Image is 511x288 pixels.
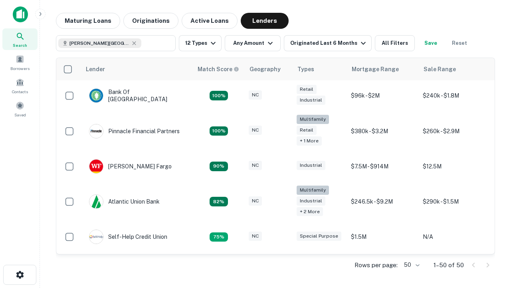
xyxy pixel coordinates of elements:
[424,64,456,74] div: Sale Range
[297,85,317,94] div: Retail
[375,35,415,51] button: All Filters
[297,207,323,216] div: + 2 more
[297,126,317,135] div: Retail
[89,195,103,208] img: picture
[13,42,27,48] span: Search
[10,65,30,72] span: Borrowers
[297,186,329,195] div: Multifamily
[297,232,341,241] div: Special Purpose
[89,88,185,103] div: Bank Of [GEOGRAPHIC_DATA]
[347,80,419,111] td: $96k - $2M
[182,13,238,29] button: Active Loans
[297,96,325,105] div: Industrial
[210,232,228,242] div: Matching Properties: 10, hasApolloMatch: undefined
[225,35,281,51] button: Any Amount
[89,124,103,138] img: picture
[297,136,322,146] div: + 1 more
[56,13,120,29] button: Maturing Loans
[419,151,491,182] td: $12.5M
[81,58,193,80] th: Lender
[347,151,419,182] td: $7.5M - $914M
[89,160,103,173] img: picture
[210,162,228,171] div: Matching Properties: 12, hasApolloMatch: undefined
[419,80,491,111] td: $240k - $1.8M
[249,126,262,135] div: NC
[179,35,222,51] button: 12 Types
[69,40,129,47] span: [PERSON_NAME][GEOGRAPHIC_DATA], [GEOGRAPHIC_DATA]
[210,197,228,206] div: Matching Properties: 11, hasApolloMatch: undefined
[297,115,329,124] div: Multifamily
[2,52,38,73] a: Borrowers
[89,230,167,244] div: Self-help Credit Union
[123,13,178,29] button: Originations
[13,6,28,22] img: capitalize-icon.png
[352,64,399,74] div: Mortgage Range
[2,75,38,96] a: Contacts
[297,196,325,206] div: Industrial
[198,65,239,74] div: Capitalize uses an advanced AI algorithm to match your search with the best lender. The match sco...
[89,124,180,138] div: Pinnacle Financial Partners
[250,64,281,74] div: Geography
[355,260,398,270] p: Rows per page:
[347,111,419,151] td: $380k - $3.2M
[284,35,372,51] button: Originated Last 6 Months
[14,112,26,118] span: Saved
[297,161,325,170] div: Industrial
[447,35,472,51] button: Reset
[210,126,228,136] div: Matching Properties: 24, hasApolloMatch: undefined
[241,13,289,29] button: Lenders
[89,194,160,209] div: Atlantic Union Bank
[401,259,421,271] div: 50
[297,64,314,74] div: Types
[347,222,419,252] td: $1.5M
[2,98,38,120] a: Saved
[89,230,103,244] img: picture
[89,159,172,174] div: [PERSON_NAME] Fargo
[419,222,491,252] td: N/A
[290,38,368,48] div: Originated Last 6 Months
[347,182,419,222] td: $246.5k - $9.2M
[249,161,262,170] div: NC
[418,35,444,51] button: Save your search to get updates of matches that match your search criteria.
[210,91,228,100] div: Matching Properties: 14, hasApolloMatch: undefined
[419,182,491,222] td: $290k - $1.5M
[193,58,245,80] th: Capitalize uses an advanced AI algorithm to match your search with the best lender. The match sco...
[198,65,238,74] h6: Match Score
[249,232,262,241] div: NC
[293,58,347,80] th: Types
[471,224,511,262] iframe: Chat Widget
[249,196,262,206] div: NC
[89,89,103,102] img: picture
[347,58,419,80] th: Mortgage Range
[249,90,262,100] div: NC
[12,88,28,95] span: Contacts
[2,28,38,50] a: Search
[434,260,464,270] p: 1–50 of 50
[419,58,491,80] th: Sale Range
[245,58,293,80] th: Geography
[419,111,491,151] td: $260k - $2.9M
[86,64,105,74] div: Lender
